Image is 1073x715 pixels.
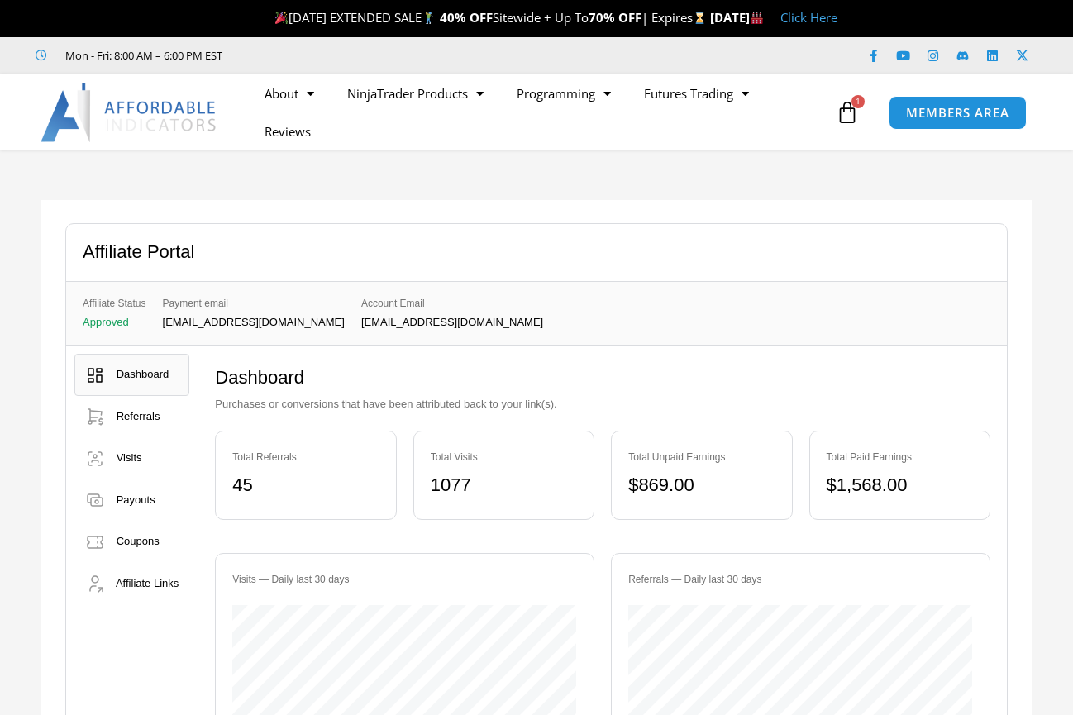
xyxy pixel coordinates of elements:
[780,9,837,26] a: Click Here
[361,317,543,328] p: [EMAIL_ADDRESS][DOMAIN_NAME]
[248,74,832,150] nav: Menu
[827,474,908,495] bdi: 1,568.00
[74,563,189,605] a: Affiliate Links
[215,394,990,414] p: Purchases or conversions that have been attributed back to your link(s).
[232,570,577,589] div: Visits — Daily last 30 days
[117,493,155,506] span: Payouts
[851,95,865,108] span: 1
[500,74,627,112] a: Programming
[163,294,345,312] span: Payment email
[275,12,288,24] img: 🎉
[116,577,179,589] span: Affiliate Links
[751,12,763,24] img: 🏭
[827,448,973,466] div: Total Paid Earnings
[117,410,160,422] span: Referrals
[710,9,764,26] strong: [DATE]
[83,241,194,265] h2: Affiliate Portal
[74,521,189,563] a: Coupons
[271,9,709,26] span: [DATE] EXTENDED SALE Sitewide + Up To | Expires
[422,12,435,24] img: 🏌️‍♂️
[628,570,973,589] div: Referrals — Daily last 30 days
[431,448,577,466] div: Total Visits
[163,317,345,328] p: [EMAIL_ADDRESS][DOMAIN_NAME]
[906,107,1009,119] span: MEMBERS AREA
[331,74,500,112] a: NinjaTrader Products
[41,83,218,142] img: LogoAI | Affordable Indicators – NinjaTrader
[628,474,638,495] span: $
[431,469,577,503] div: 1077
[232,448,379,466] div: Total Referrals
[74,354,189,396] a: Dashboard
[246,47,494,64] iframe: Customer reviews powered by Trustpilot
[440,9,493,26] strong: 40% OFF
[117,535,160,547] span: Coupons
[117,368,169,380] span: Dashboard
[811,88,884,136] a: 1
[589,9,641,26] strong: 70% OFF
[74,396,189,438] a: Referrals
[627,74,765,112] a: Futures Trading
[248,112,327,150] a: Reviews
[74,479,189,522] a: Payouts
[248,74,331,112] a: About
[628,448,775,466] div: Total Unpaid Earnings
[232,469,379,503] div: 45
[74,437,189,479] a: Visits
[215,366,990,390] h2: Dashboard
[117,451,142,464] span: Visits
[83,317,146,328] p: Approved
[61,45,222,65] span: Mon - Fri: 8:00 AM – 6:00 PM EST
[827,474,837,495] span: $
[694,12,706,24] img: ⌛
[361,294,543,312] span: Account Email
[83,294,146,312] span: Affiliate Status
[889,96,1027,130] a: MEMBERS AREA
[628,474,694,495] bdi: 869.00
